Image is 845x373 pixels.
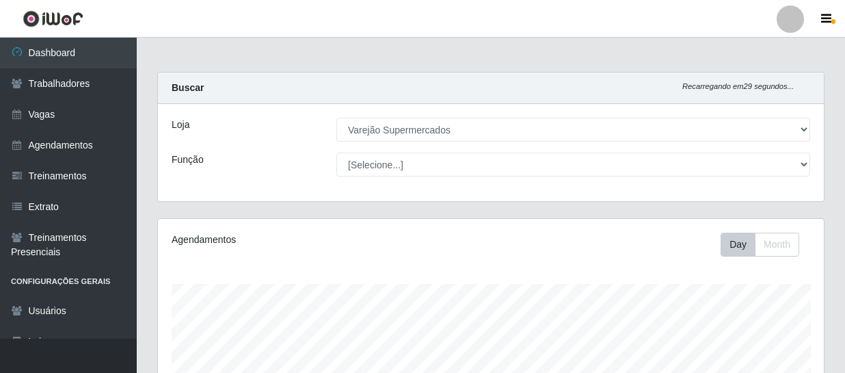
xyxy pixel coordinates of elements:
div: First group [721,233,799,257]
i: Recarregando em 29 segundos... [682,82,794,90]
button: Day [721,233,755,257]
button: Month [755,233,799,257]
div: Toolbar with button groups [721,233,810,257]
div: Agendamentos [172,233,426,247]
strong: Buscar [172,82,204,93]
label: Função [172,153,204,167]
img: CoreUI Logo [23,10,83,27]
label: Loja [172,118,189,132]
